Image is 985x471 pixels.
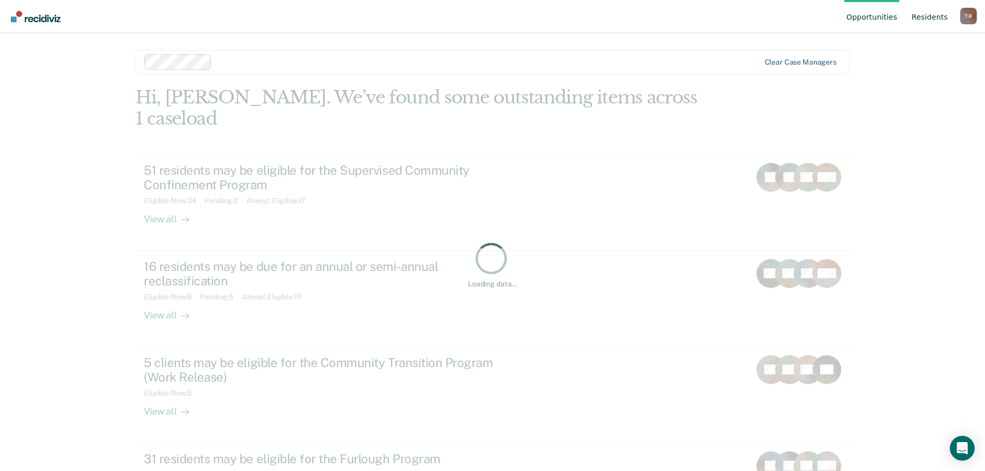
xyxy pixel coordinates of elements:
div: Pending : 2 [205,196,246,205]
div: View all [144,301,202,322]
div: Eligible Now : 6 [144,293,200,301]
div: Hi, [PERSON_NAME]. We’ve found some outstanding items across 1 caseload [135,87,707,129]
div: Pending : 5 [200,293,242,301]
button: Profile dropdown button [960,8,977,24]
div: 5 clients may be eligible for the Community Transition Program (Work Release) [144,355,507,385]
div: 51 residents may be eligible for the Supervised Community Confinement Program [144,163,507,193]
img: Recidiviz [11,11,60,22]
div: Clear case managers [765,58,837,67]
div: Almost Eligible : 10 [242,293,310,301]
a: 5 clients may be eligible for the Community Transition Program (Work Release)Eligible Now:5View all [135,347,850,443]
div: Eligible Now : 5 [144,389,200,398]
div: 31 residents may be eligible for the Furlough Program [144,451,507,466]
div: Eligible Now : 34 [144,196,205,205]
div: View all [144,205,202,225]
a: 16 residents may be due for an annual or semi-annual reclassificationEligible Now:6Pending:5Almos... [135,251,850,347]
div: 16 residents may be due for an annual or semi-annual reclassification [144,259,507,289]
div: Almost Eligible : 17 [246,196,314,205]
a: 51 residents may be eligible for the Supervised Community Confinement ProgramEligible Now:34Pendi... [135,154,850,251]
div: T R [960,8,977,24]
div: View all [144,398,202,418]
div: Open Intercom Messenger [950,436,975,461]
